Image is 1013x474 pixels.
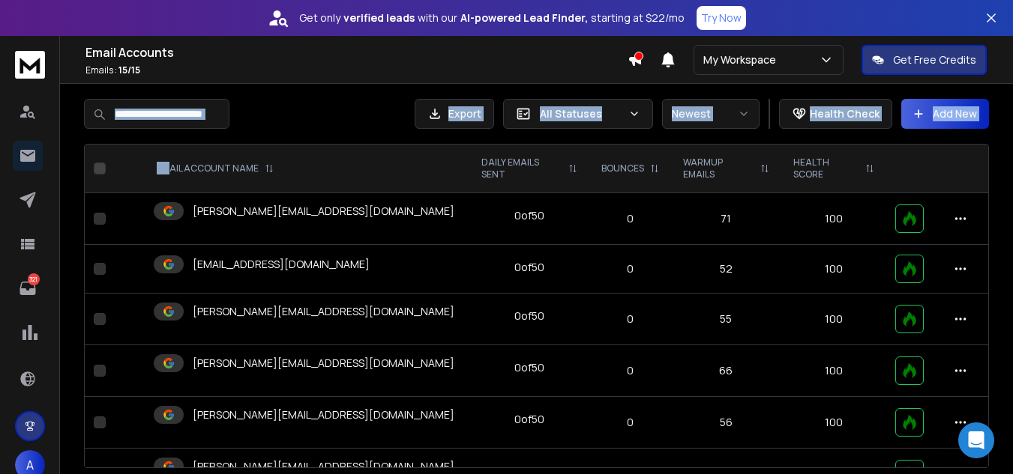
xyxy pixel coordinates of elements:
p: 0 [598,363,662,378]
strong: verified leads [343,10,415,25]
p: [PERSON_NAME][EMAIL_ADDRESS][DOMAIN_NAME] [193,304,454,319]
p: [PERSON_NAME][EMAIL_ADDRESS][DOMAIN_NAME] [193,459,454,474]
div: 0 of 50 [514,260,544,275]
div: 0 of 50 [514,412,544,427]
p: [PERSON_NAME][EMAIL_ADDRESS][DOMAIN_NAME] [193,407,454,422]
p: 0 [598,415,662,430]
p: BOUNCES [601,162,644,174]
button: Get Free Credits [862,45,987,75]
button: Export [415,99,494,129]
p: My Workspace [703,52,782,67]
td: 55 [671,294,781,345]
strong: AI-powered Lead Finder, [460,10,588,25]
div: Open Intercom Messenger [958,422,994,458]
button: Newest [662,99,760,129]
p: Get only with our starting at $22/mo [299,10,685,25]
p: Emails : [85,64,628,76]
p: DAILY EMAILS SENT [481,157,562,180]
td: 56 [671,397,781,449]
p: [PERSON_NAME][EMAIL_ADDRESS][DOMAIN_NAME] [193,204,454,219]
p: Get Free Credits [893,52,976,67]
button: Health Check [779,99,892,129]
div: 0 of 50 [514,309,544,323]
p: 0 [598,211,662,226]
p: 321 [28,273,40,285]
td: 100 [781,345,886,397]
p: HEALTH SCORE [793,157,859,180]
p: Try Now [701,10,742,25]
img: logo [15,51,45,79]
p: 0 [598,312,662,326]
td: 100 [781,397,886,449]
a: 321 [13,273,43,303]
td: 100 [781,193,886,245]
p: 0 [598,261,662,276]
button: Add New [901,99,989,129]
div: EMAIL ACCOUNT NAME [157,162,274,174]
td: 66 [671,345,781,397]
td: 100 [781,245,886,294]
button: Try Now [697,6,746,30]
td: 52 [671,245,781,294]
p: All Statuses [540,106,622,121]
p: [PERSON_NAME][EMAIL_ADDRESS][DOMAIN_NAME] [193,356,454,371]
p: [EMAIL_ADDRESS][DOMAIN_NAME] [193,257,370,272]
td: 100 [781,294,886,345]
td: 71 [671,193,781,245]
p: WARMUP EMAILS [683,157,754,180]
div: 0 of 50 [514,208,544,223]
div: 0 of 50 [514,360,544,375]
h1: Email Accounts [85,43,628,61]
span: 15 / 15 [118,64,140,76]
p: Health Check [810,106,880,121]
